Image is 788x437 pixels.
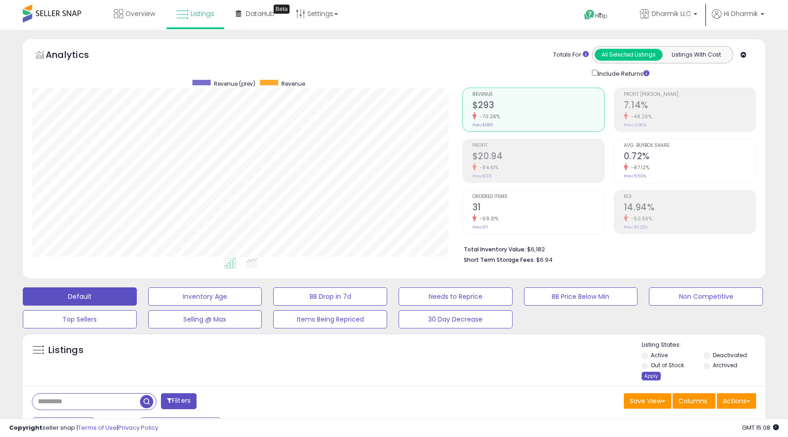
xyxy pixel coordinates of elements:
[46,48,107,63] h5: Analytics
[472,92,604,97] span: Revenue
[595,49,663,61] button: All Selected Listings
[23,287,137,306] button: Default
[9,424,158,432] div: seller snap | |
[191,9,214,18] span: Listings
[472,151,604,163] h2: $20.94
[472,194,604,199] span: Ordered Items
[649,287,763,306] button: Non Competitive
[464,256,535,264] b: Short Term Storage Fees:
[624,92,756,97] span: Profit [PERSON_NAME]
[624,393,671,409] button: Save View
[141,417,220,433] button: Sep-03 - Sep-09
[399,287,513,306] button: Needs to Reprice
[472,143,604,148] span: Profit
[662,49,730,61] button: Listings With Cost
[628,113,652,120] small: -48.26%
[577,2,625,30] a: Help
[585,68,660,78] div: Include Returns
[536,255,553,264] span: $6.94
[33,417,94,433] button: Last 7 Days
[118,423,158,432] a: Privacy Policy
[642,341,765,349] p: Listing States:
[628,164,650,171] small: -87.12%
[161,393,197,409] button: Filters
[9,423,42,432] strong: Copyright
[464,243,749,254] li: $6,182
[274,5,290,14] div: Tooltip anchor
[624,100,756,112] h2: 7.14%
[651,351,668,359] label: Active
[78,423,117,432] a: Terms of Use
[477,215,499,222] small: -69.31%
[624,173,646,179] small: Prev: 5.59%
[624,122,647,128] small: Prev: 13.80%
[472,224,488,230] small: Prev: 101
[273,287,387,306] button: BB Drop in 7d
[214,80,255,88] span: Revenue (prev)
[624,202,756,214] h2: 14.94%
[717,393,756,409] button: Actions
[246,9,275,18] span: DataHub
[624,224,648,230] small: Prev: 30.22%
[472,100,604,112] h2: $293
[281,80,305,88] span: Revenue
[477,164,499,171] small: -84.61%
[679,396,707,406] span: Columns
[48,344,83,357] h5: Listings
[148,287,262,306] button: Inventory Age
[624,151,756,163] h2: 0.72%
[125,9,155,18] span: Overview
[628,215,653,222] small: -50.56%
[652,9,691,18] span: Dharmik LLC
[712,9,764,30] a: Hi Dharmik
[624,194,756,199] span: ROI
[553,51,589,59] div: Totals For
[524,287,638,306] button: BB Price Below Min
[584,9,595,21] i: Get Help
[472,202,604,214] h2: 31
[273,310,387,328] button: Items Being Repriced
[713,361,737,369] label: Archived
[713,351,747,359] label: Deactivated
[642,372,661,380] div: Apply
[651,361,684,369] label: Out of Stock
[624,143,756,148] span: Avg. Buybox Share
[464,245,526,253] b: Total Inventory Value:
[148,310,262,328] button: Selling @ Max
[724,9,758,18] span: Hi Dharmik
[472,122,493,128] small: Prev: $986
[595,12,607,20] span: Help
[472,173,492,179] small: Prev: $136
[399,310,513,328] button: 30 Day Decrease
[477,113,500,120] small: -70.26%
[23,310,137,328] button: Top Sellers
[673,393,715,409] button: Columns
[742,423,779,432] span: 2025-09-17 15:08 GMT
